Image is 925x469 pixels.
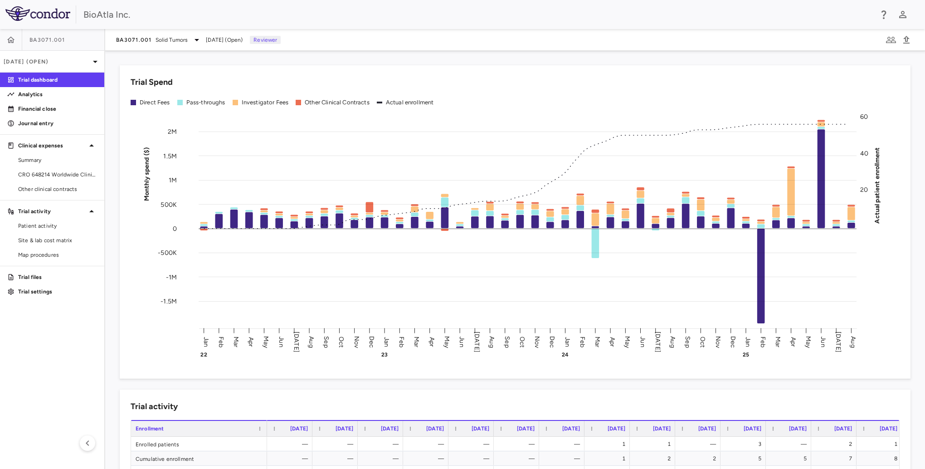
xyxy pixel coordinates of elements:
text: Feb [217,336,225,347]
span: [DATE] [381,425,399,432]
text: Oct [337,336,345,347]
div: Cumulative enrollment [131,451,267,465]
text: Dec [548,336,556,347]
tspan: 20 [860,186,868,194]
h6: Trial Spend [131,76,173,88]
div: Actual enrollment [386,98,434,107]
div: — [457,451,489,466]
text: 23 [381,352,388,358]
tspan: 1M [169,176,177,184]
text: Mar [774,336,782,347]
span: [DATE] (Open) [206,36,243,44]
div: — [321,451,353,466]
p: Reviewer [250,36,281,44]
text: Jun [458,337,466,347]
text: Mar [413,336,420,347]
div: 1 [593,451,625,466]
tspan: 40 [860,149,868,157]
p: Trial settings [18,288,97,296]
span: BA3071.001 [116,36,152,44]
div: Other Clinical Contracts [305,98,370,107]
span: [DATE] [698,425,716,432]
text: [DATE] [834,332,842,352]
text: Apr [428,337,436,347]
text: Jun [819,337,827,347]
div: — [502,451,535,466]
text: Dec [368,336,375,347]
text: Aug [307,336,315,347]
text: Feb [759,336,767,347]
span: [DATE] [517,425,535,432]
tspan: 0 [173,225,177,233]
tspan: -500K [158,249,177,257]
div: — [547,451,580,466]
text: Sep [684,336,691,347]
text: Jan [383,337,390,347]
div: — [321,437,353,451]
tspan: 1.5M [163,152,177,160]
div: 8 [865,451,897,466]
p: Journal entry [18,119,97,127]
div: 1 [638,437,671,451]
div: 2 [683,451,716,466]
span: [DATE] [834,425,852,432]
div: — [411,451,444,466]
div: — [457,437,489,451]
text: [DATE] [473,332,481,352]
text: Sep [503,336,511,347]
div: 3 [729,437,761,451]
text: Apr [609,337,616,347]
text: Oct [518,336,526,347]
tspan: Actual patient enrollment [873,147,881,223]
p: Trial dashboard [18,76,97,84]
text: Dec [729,336,737,347]
text: Mar [232,336,240,347]
div: — [774,437,807,451]
text: Jan [744,337,752,347]
span: Patient activity [18,222,97,230]
text: Feb [579,336,586,347]
div: — [683,437,716,451]
text: Jan [202,337,210,347]
div: — [502,437,535,451]
text: Nov [714,336,722,348]
text: Jun [277,337,285,347]
span: [DATE] [744,425,761,432]
span: [DATE] [290,425,308,432]
span: [DATE] [653,425,671,432]
text: Apr [789,337,797,347]
span: Solid Tumors [156,36,188,44]
span: [DATE] [336,425,353,432]
text: 24 [562,352,569,358]
text: Apr [247,337,255,347]
text: May [623,336,631,348]
p: Trial files [18,273,97,281]
div: — [366,437,399,451]
text: Aug [488,336,496,347]
text: [DATE] [654,332,662,352]
text: Aug [669,336,677,347]
span: BA3071.001 [29,36,65,44]
span: Other clinical contracts [18,185,97,193]
img: logo-full-SnFGN8VE.png [5,6,70,21]
p: Analytics [18,90,97,98]
p: [DATE] (Open) [4,58,90,66]
h6: Trial activity [131,401,178,413]
text: May [804,336,812,348]
tspan: -1M [166,273,177,281]
text: Jan [564,337,571,347]
span: Enrollment [136,425,164,432]
div: 2 [819,437,852,451]
text: Nov [533,336,541,348]
div: 2 [638,451,671,466]
span: [DATE] [562,425,580,432]
span: [DATE] [426,425,444,432]
div: — [275,437,308,451]
div: 1 [865,437,897,451]
text: May [443,336,451,348]
span: [DATE] [789,425,807,432]
tspan: Monthly spend ($) [143,147,151,201]
div: 7 [819,451,852,466]
p: Clinical expenses [18,142,86,150]
text: May [262,336,270,348]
